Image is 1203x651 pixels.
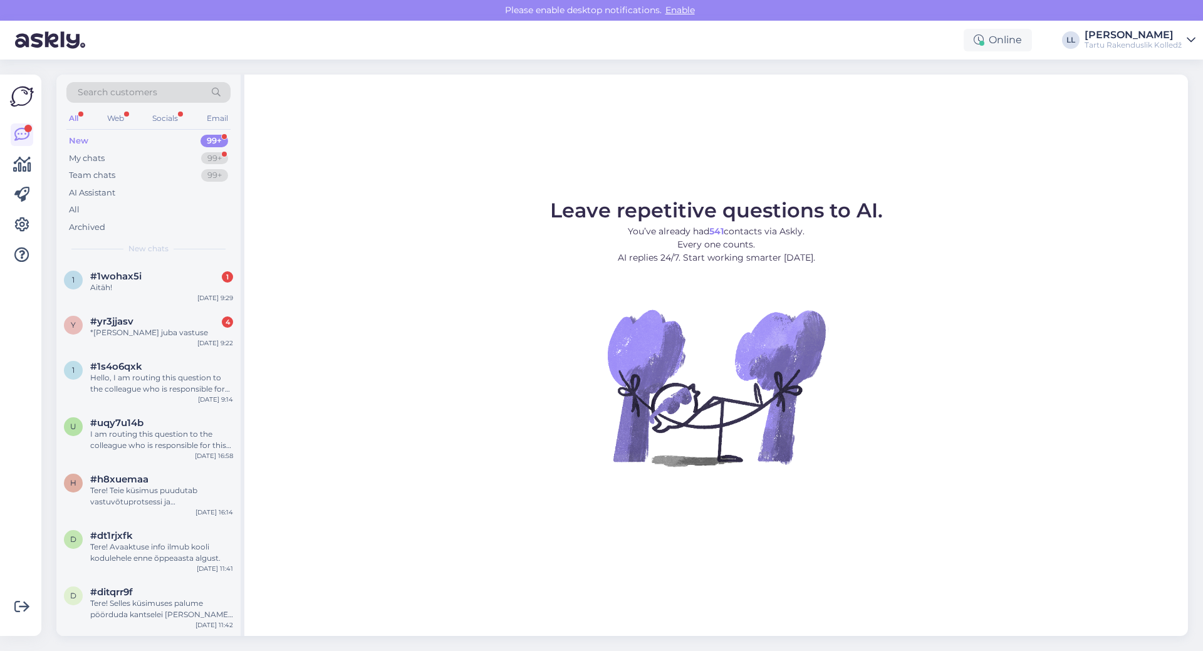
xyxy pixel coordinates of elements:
div: Email [204,110,231,127]
span: d [70,591,76,600]
img: No Chat active [603,274,829,500]
div: Tere! Avaaktuse info ilmub kooli kodulehele enne õppeaasta algust. [90,541,233,564]
span: u [70,422,76,431]
div: 99+ [201,152,228,165]
div: Online [964,29,1032,51]
div: [DATE] 9:29 [197,293,233,303]
div: [DATE] 16:14 [195,508,233,517]
div: 1 [222,271,233,283]
span: #yr3jjasv [90,316,133,327]
div: [DATE] 11:42 [195,620,233,630]
div: Tere! Teie küsimus puudutab vastuvõtuprotsessi ja ühiselamukohtade jaotamise spetsiifilisi aspekt... [90,485,233,508]
span: h [70,478,76,487]
div: Hello, I am routing this question to the colleague who is responsible for this topic. The reply m... [90,372,233,395]
b: 541 [709,226,724,237]
p: You’ve already had contacts via Askly. Every one counts. AI replies 24/7. Start working smarter [... [550,225,883,264]
div: My chats [69,152,105,165]
div: Web [105,110,127,127]
div: [DATE] 16:58 [195,451,233,461]
span: #ditqrr9f [90,586,133,598]
div: [DATE] 11:41 [197,564,233,573]
span: New chats [128,243,169,254]
div: New [69,135,88,147]
div: All [69,204,80,216]
img: Askly Logo [10,85,34,108]
div: 4 [222,316,233,328]
span: #1wohax5i [90,271,142,282]
div: I am routing this question to the colleague who is responsible for this topic. The reply might ta... [90,429,233,451]
span: #uqy7u14b [90,417,143,429]
div: Archived [69,221,105,234]
div: 99+ [200,135,228,147]
div: [PERSON_NAME] [1085,30,1182,40]
div: Tere! Selles küsimuses palume pöörduda kantselei [PERSON_NAME]: [PERSON_NAME]. Kontaktandmed on j... [90,598,233,620]
span: 1 [72,275,75,284]
span: y [71,320,76,330]
div: *[PERSON_NAME] juba vastuse [90,327,233,338]
div: Socials [150,110,180,127]
div: Tartu Rakenduslik Kolledž [1085,40,1182,50]
div: Team chats [69,169,115,182]
div: LL [1062,31,1080,49]
div: All [66,110,81,127]
div: 99+ [201,169,228,182]
div: AI Assistant [69,187,115,199]
span: 1 [72,365,75,375]
span: Search customers [78,86,157,99]
span: d [70,534,76,544]
span: Enable [662,4,699,16]
span: #1s4o6qxk [90,361,142,372]
span: Leave repetitive questions to AI. [550,198,883,222]
a: [PERSON_NAME]Tartu Rakenduslik Kolledž [1085,30,1195,50]
span: #h8xuemaa [90,474,148,485]
div: [DATE] 9:14 [198,395,233,404]
div: Aitäh! [90,282,233,293]
span: #dt1rjxfk [90,530,133,541]
div: [DATE] 9:22 [197,338,233,348]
